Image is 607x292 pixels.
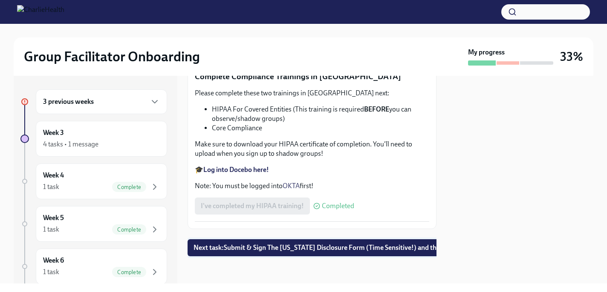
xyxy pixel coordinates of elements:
span: Complete [112,226,146,233]
a: Week 41 taskComplete [20,163,167,199]
li: Core Compliance [212,123,429,133]
a: Week 51 taskComplete [20,206,167,242]
a: Week 34 tasks • 1 message [20,121,167,157]
img: CharlieHealth [17,5,64,19]
a: OKTA [283,182,300,190]
span: Completed [322,203,354,209]
h3: 33% [560,49,583,64]
div: 4 tasks • 1 message [43,140,98,149]
li: HIPAA For Covered Entities (This training is required you can observe/shadow groups) [212,105,429,123]
p: Please complete these two trainings in [GEOGRAPHIC_DATA] next: [195,89,429,98]
span: Complete [112,269,146,275]
h6: Week 3 [43,128,64,137]
h2: Group Facilitator Onboarding [24,48,200,65]
p: Note: You must be logged into first! [195,181,429,191]
strong: BEFORE [364,105,389,113]
h6: Week 4 [43,171,64,180]
div: 1 task [43,182,59,192]
div: 1 task [43,225,59,234]
span: Complete [112,184,146,190]
div: 3 previous weeks [36,89,167,114]
p: 🎓 [195,165,429,175]
a: Week 61 taskComplete [20,249,167,284]
p: Complete Compliance Trainings in [GEOGRAPHIC_DATA] [195,71,429,82]
a: Log into Docebo here! [203,166,269,174]
div: 1 task [43,267,59,277]
h6: Week 5 [43,213,64,223]
p: Make sure to download your HIPAA certificate of completion. You'll need to upload when you sign u... [195,140,429,158]
span: Next task : Submit & Sign The [US_STATE] Disclosure Form (Time Sensitive!) and the [US_STATE] Bac... [194,243,533,252]
button: Next task:Submit & Sign The [US_STATE] Disclosure Form (Time Sensitive!) and the [US_STATE] Backg... [188,239,539,256]
h6: Week 6 [43,256,64,265]
h6: 3 previous weeks [43,97,94,106]
strong: My progress [468,48,505,57]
